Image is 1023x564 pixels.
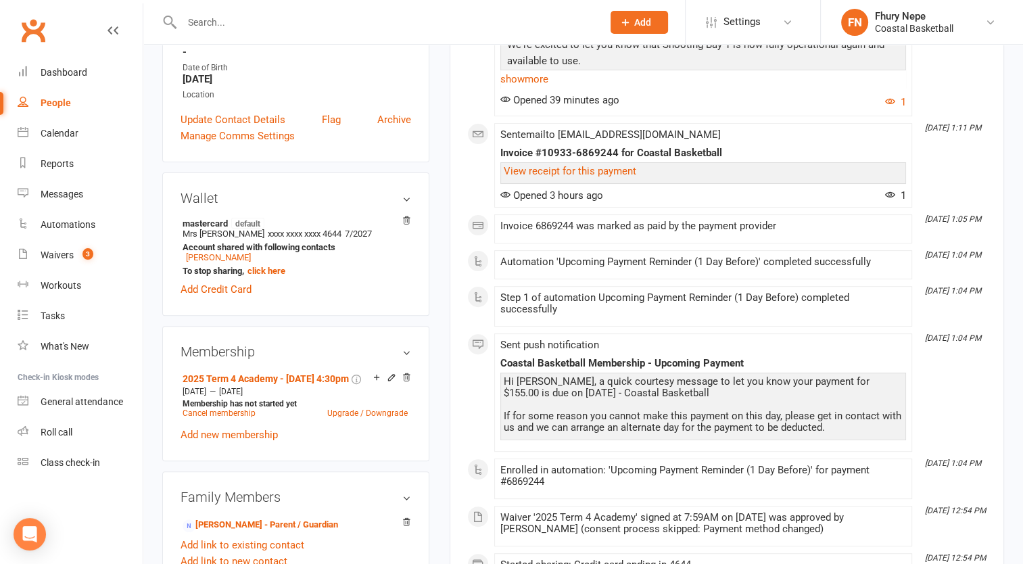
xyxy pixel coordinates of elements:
a: click here [247,266,285,276]
div: Dashboard [41,67,87,78]
i: [DATE] 1:05 PM [925,214,981,224]
a: 2025 Term 4 Academy - [DATE] 4:30pm [183,373,349,384]
div: Fhury Nepe [875,10,953,22]
a: View receipt for this payment [504,165,636,177]
i: [DATE] 12:54 PM [925,506,986,515]
strong: Membership has not started yet [183,399,297,408]
a: Add link to existing contact [181,537,304,553]
span: Settings [723,7,761,37]
span: Opened 39 minutes ago [500,94,619,106]
button: Add [611,11,668,34]
div: Step 1 of automation Upcoming Payment Reminder (1 Day Before) completed successfully [500,292,906,315]
span: 3 [82,248,93,260]
div: Roll call [41,427,72,438]
a: Messages [18,179,143,210]
a: [PERSON_NAME] - Parent / Guardian [183,518,338,532]
h3: Family Members [181,490,411,504]
button: 1 [885,94,906,110]
i: [DATE] 1:04 PM [925,286,981,296]
span: Sent push notification [500,339,599,351]
div: General attendance [41,396,123,407]
div: Waiver '2025 Term 4 Academy' signed at 7:59AM on [DATE] was approved by [PERSON_NAME] (consent pr... [500,512,906,535]
a: Clubworx [16,14,50,47]
p: We're excited to let you know that Shooting Bay 1 is now fully operational again and available to... [504,37,903,72]
div: Calendar [41,128,78,139]
div: Hi [PERSON_NAME], a quick courtesy message to let you know your payment for $155.00 is due on [DA... [504,376,903,433]
a: Class kiosk mode [18,448,143,478]
a: What's New [18,331,143,362]
a: Workouts [18,271,143,301]
a: Manage Comms Settings [181,128,295,144]
a: Calendar [18,118,143,149]
span: default [231,218,264,229]
a: Waivers 3 [18,240,143,271]
div: Invoice 6869244 was marked as paid by the payment provider [500,220,906,232]
h3: Membership [181,344,411,359]
a: People [18,88,143,118]
div: Enrolled in automation: 'Upcoming Payment Reminder (1 Day Before)' for payment #6869244 [500,465,906,488]
h3: Wallet [181,191,411,206]
strong: mastercard [183,218,404,229]
i: [DATE] 1:11 PM [925,123,981,133]
a: Cancel membership [183,408,256,418]
a: show more [500,70,906,89]
i: [DATE] 1:04 PM [925,333,981,343]
span: [DATE] [183,387,206,396]
div: Open Intercom Messenger [14,518,46,550]
a: [PERSON_NAME] [186,252,251,262]
a: Update Contact Details [181,112,285,128]
div: Reports [41,158,74,169]
div: FN [841,9,868,36]
div: Tasks [41,310,65,321]
a: Automations [18,210,143,240]
strong: To stop sharing, [183,266,404,276]
span: [DATE] [219,387,243,396]
div: What's New [41,341,89,352]
div: Waivers [41,250,74,260]
li: Mrs [PERSON_NAME] [181,216,411,278]
div: Workouts [41,280,81,291]
span: 7/2027 [345,229,372,239]
a: Roll call [18,417,143,448]
div: Invoice #10933-6869244 for Coastal Basketball [500,147,906,159]
div: Coastal Basketball [875,22,953,34]
a: Reports [18,149,143,179]
span: Opened 3 hours ago [500,189,603,202]
strong: [DATE] [183,73,411,85]
a: Add Credit Card [181,281,252,298]
div: — [179,386,411,397]
span: Add [634,17,651,28]
strong: - [183,46,411,58]
a: General attendance kiosk mode [18,387,143,417]
div: People [41,97,71,108]
div: Automations [41,219,95,230]
div: Class check-in [41,457,100,468]
a: Tasks [18,301,143,331]
i: [DATE] 12:54 PM [925,553,986,563]
input: Search... [178,13,593,32]
a: Add new membership [181,429,278,441]
i: [DATE] 1:04 PM [925,459,981,468]
i: [DATE] 1:04 PM [925,250,981,260]
a: Dashboard [18,57,143,88]
span: Sent email to [EMAIL_ADDRESS][DOMAIN_NAME] [500,128,721,141]
a: Upgrade / Downgrade [327,408,408,418]
strong: Account shared with following contacts [183,242,404,252]
div: Automation 'Upcoming Payment Reminder (1 Day Before)' completed successfully [500,256,906,268]
div: Messages [41,189,83,199]
div: Date of Birth [183,62,411,74]
a: Archive [377,112,411,128]
a: Flag [322,112,341,128]
span: xxxx xxxx xxxx 4644 [268,229,341,239]
div: Location [183,89,411,101]
span: 1 [885,189,906,202]
div: Coastal Basketball Membership - Upcoming Payment [500,358,906,369]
